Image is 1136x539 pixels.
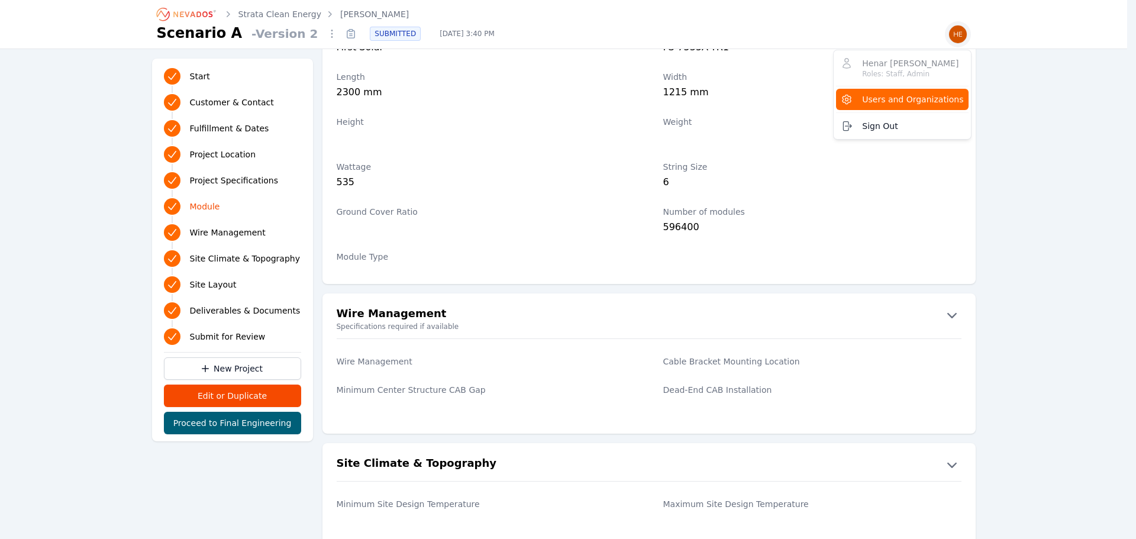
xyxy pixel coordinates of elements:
[836,89,968,110] button: Users and Organizations
[862,69,958,79] div: Roles: Staff, Admin
[836,53,968,83] button: Henar [PERSON_NAME]Roles: Staff, Admin
[836,115,968,137] button: Sign Out
[862,57,958,79] span: Henar [PERSON_NAME]
[948,25,967,44] img: Henar Luque
[862,93,963,105] span: Users and Organizations
[862,120,898,132] span: Sign Out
